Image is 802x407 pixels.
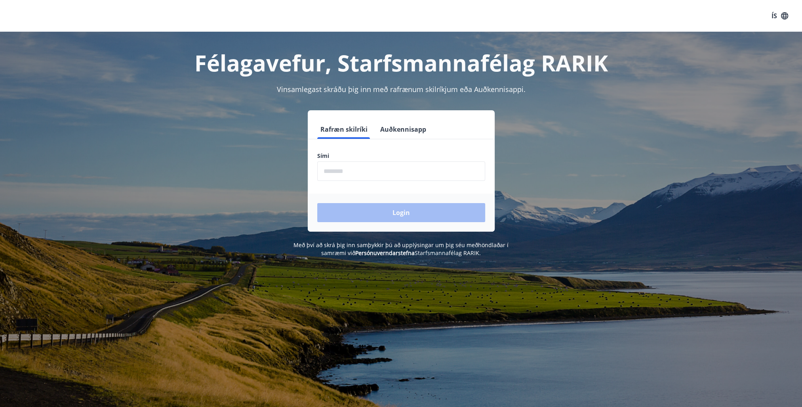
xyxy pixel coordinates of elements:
[126,48,677,78] h1: Félagavefur, Starfsmannafélag RARIK
[377,120,429,139] button: Auðkennisapp
[355,249,415,257] a: Persónuverndarstefna
[317,120,371,139] button: Rafræn skilríki
[767,9,792,23] button: ÍS
[277,84,526,94] span: Vinsamlegast skráðu þig inn með rafrænum skilríkjum eða Auðkennisappi.
[293,241,509,257] span: Með því að skrá þig inn samþykkir þú að upplýsingar um þig séu meðhöndlaðar í samræmi við Starfsm...
[317,152,485,160] label: Sími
